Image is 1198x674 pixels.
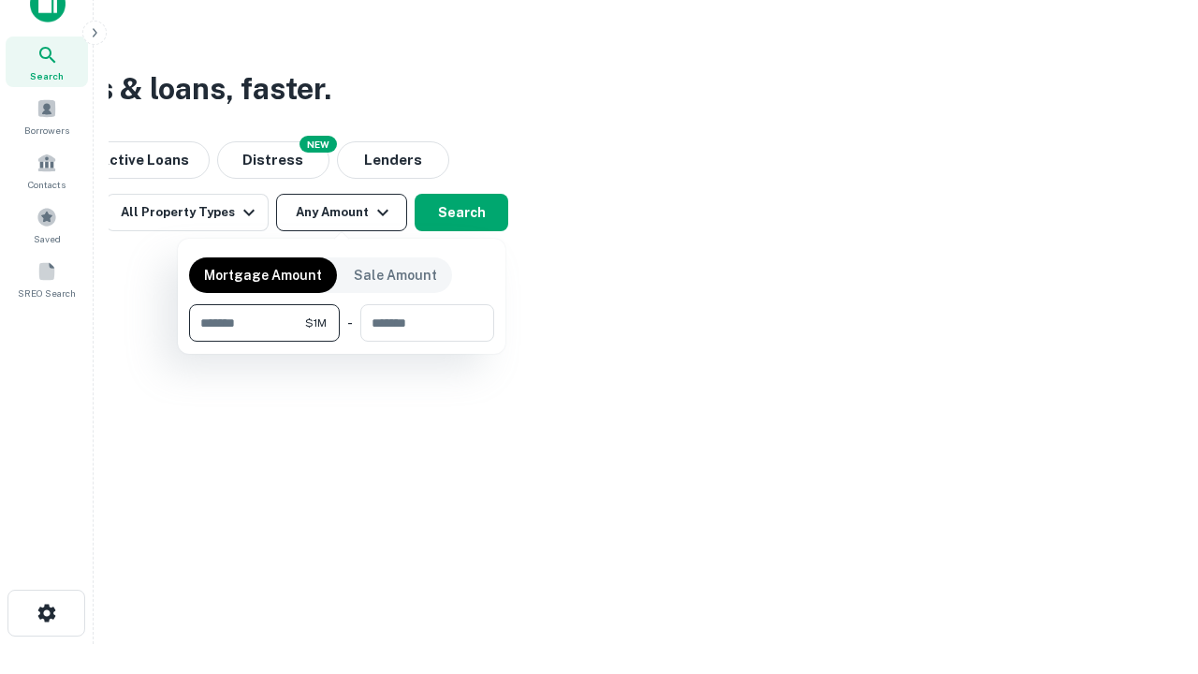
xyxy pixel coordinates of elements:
span: $1M [305,315,327,331]
div: - [347,304,353,342]
iframe: Chat Widget [1104,524,1198,614]
p: Sale Amount [354,265,437,286]
p: Mortgage Amount [204,265,322,286]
